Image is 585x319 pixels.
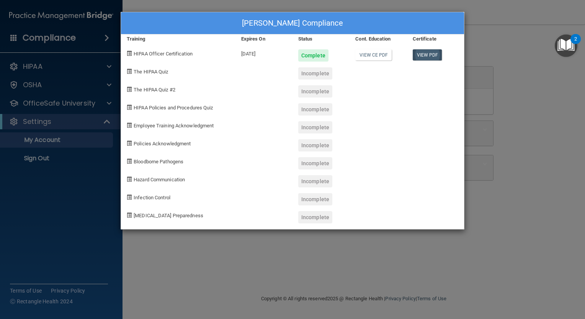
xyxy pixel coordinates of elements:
span: Policies Acknowledgment [134,141,191,146]
span: Hazard Communication [134,177,185,182]
div: Status [292,34,350,44]
div: Incomplete [298,157,332,169]
button: Open Resource Center, 2 new notifications [555,34,577,57]
span: Infection Control [134,195,170,200]
span: Employee Training Acknowledgment [134,123,214,129]
div: Incomplete [298,67,332,80]
div: 2 [574,39,577,49]
span: The HIPAA Quiz #2 [134,87,175,93]
div: Training [121,34,235,44]
div: Incomplete [298,211,332,223]
div: Incomplete [298,85,332,98]
span: [MEDICAL_DATA] Preparedness [134,213,203,218]
div: Complete [298,49,328,62]
div: Incomplete [298,121,332,133]
a: View CE PDF [355,49,392,60]
div: Incomplete [298,139,332,151]
a: View PDF [413,49,442,60]
span: The HIPAA Quiz [134,69,168,75]
span: HIPAA Policies and Procedures Quiz [134,105,213,111]
div: Incomplete [298,175,332,187]
div: Incomplete [298,193,332,205]
span: HIPAA Officer Certification [134,51,193,57]
div: [DATE] [235,44,292,62]
div: Certificate [407,34,464,44]
div: Incomplete [298,103,332,116]
div: [PERSON_NAME] Compliance [121,12,464,34]
span: Bloodborne Pathogens [134,159,183,164]
div: Cont. Education [350,34,407,44]
div: Expires On [235,34,292,44]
